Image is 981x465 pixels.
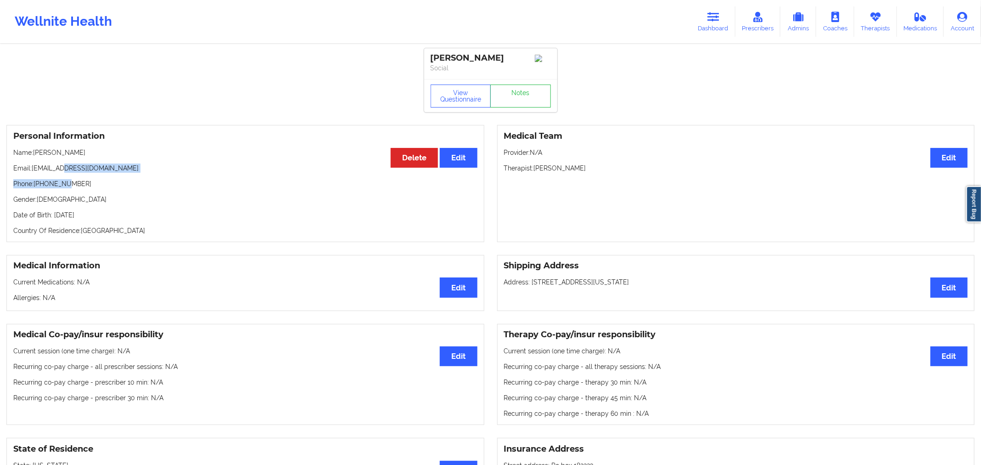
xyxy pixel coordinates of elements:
a: Therapists [854,6,897,37]
p: Current session (one time charge): N/A [13,346,477,356]
p: Email: [EMAIL_ADDRESS][DOMAIN_NAME] [13,164,477,173]
p: Date of Birth: [DATE] [13,210,477,220]
a: Notes [490,85,551,108]
img: Image%2Fplaceholer-image.png [535,55,551,62]
p: Recurring co-pay charge - prescriber 30 min : N/A [13,393,477,403]
p: Gender: [DEMOGRAPHIC_DATA] [13,195,477,204]
p: Therapist: [PERSON_NAME] [504,164,968,173]
p: Provider: N/A [504,148,968,157]
p: Current session (one time charge): N/A [504,346,968,356]
button: Edit [931,148,968,168]
a: Account [944,6,981,37]
h3: Medical Team [504,131,968,142]
p: Allergies: N/A [13,293,477,302]
button: Edit [440,278,477,297]
p: Recurring co-pay charge - prescriber 10 min : N/A [13,378,477,387]
a: Coaches [816,6,854,37]
p: Country Of Residence: [GEOGRAPHIC_DATA] [13,226,477,235]
p: Recurring co-pay charge - therapy 60 min : N/A [504,409,968,418]
h3: Insurance Address [504,444,968,454]
button: Edit [931,346,968,366]
p: Name: [PERSON_NAME] [13,148,477,157]
a: Dashboard [691,6,735,37]
p: Current Medications: N/A [13,278,477,287]
p: Recurring co-pay charge - therapy 45 min : N/A [504,393,968,403]
h3: Medical Co-pay/insur responsibility [13,329,477,340]
h3: State of Residence [13,444,477,454]
button: Edit [931,278,968,297]
h3: Shipping Address [504,261,968,271]
h3: Medical Information [13,261,477,271]
a: Report Bug [966,186,981,222]
button: View Questionnaire [431,85,491,108]
p: Social [431,63,551,73]
h3: Personal Information [13,131,477,142]
p: Phone: [PHONE_NUMBER] [13,179,477,188]
p: Recurring co-pay charge - all therapy sessions : N/A [504,362,968,371]
button: Edit [440,148,477,168]
div: [PERSON_NAME] [431,53,551,63]
button: Delete [391,148,438,168]
p: Recurring co-pay charge - all prescriber sessions : N/A [13,362,477,371]
a: Admins [780,6,816,37]
button: Edit [440,346,477,366]
a: Medications [897,6,944,37]
h3: Therapy Co-pay/insur responsibility [504,329,968,340]
p: Recurring co-pay charge - therapy 30 min : N/A [504,378,968,387]
a: Prescribers [735,6,781,37]
p: Address: [STREET_ADDRESS][US_STATE] [504,278,968,287]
